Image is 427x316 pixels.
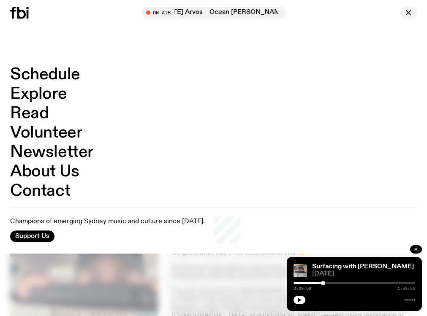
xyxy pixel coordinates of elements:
p: Champions of emerging Sydney music and culture since [DATE]. [10,218,205,226]
a: Contact [10,183,70,199]
a: Surfacing with [PERSON_NAME] [312,263,414,270]
a: About Us [10,164,79,180]
span: 1:59:55 [397,286,415,291]
a: Explore [10,86,67,102]
button: On AirOcean [PERSON_NAME] & Angus x [DATE] ArvosOcean [PERSON_NAME] & Angus x [DATE] Arvos [142,7,286,19]
a: Schedule [10,67,80,83]
span: [DATE] [312,271,415,277]
a: Newsletter [10,144,93,160]
span: Support Us [15,232,49,240]
button: Support Us [10,230,54,242]
a: Read [10,105,49,122]
span: 0:29:08 [294,286,311,291]
a: Volunteer [10,125,82,141]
